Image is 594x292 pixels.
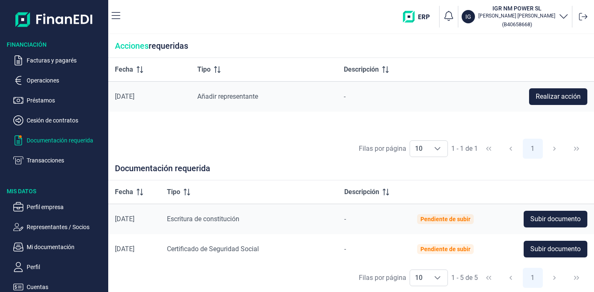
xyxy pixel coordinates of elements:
p: [PERSON_NAME] [PERSON_NAME] [478,12,555,19]
button: Next Page [544,139,564,159]
button: Mi documentación [13,242,105,252]
h3: IGR NM POWER SL [478,4,555,12]
span: 1 - 5 de 5 [451,275,478,281]
span: - [344,92,345,100]
p: Perfil [27,262,105,272]
div: Choose [427,270,447,286]
small: Copiar cif [502,21,532,27]
button: Previous Page [501,268,521,288]
button: First Page [479,268,499,288]
button: Realizar acción [529,88,587,105]
span: - [344,215,346,223]
button: IGIGR NM POWER SL[PERSON_NAME] [PERSON_NAME](B40658668) [462,4,569,29]
span: Subir documento [530,244,581,254]
button: Subir documento [524,211,587,227]
div: [DATE] [115,245,154,253]
span: Subir documento [530,214,581,224]
span: Realizar acción [536,92,581,102]
button: Last Page [567,139,587,159]
button: Préstamos [13,95,105,105]
button: Page 1 [523,268,543,288]
span: Acciones [115,41,149,51]
span: Tipo [197,65,211,75]
p: Facturas y pagarés [27,55,105,65]
span: Certificado de Seguridad Social [167,245,259,253]
span: Descripción [344,65,379,75]
span: - [344,245,346,253]
p: Documentación requerida [27,135,105,145]
span: 10 [410,141,427,157]
p: Representantes / Socios [27,222,105,232]
button: Next Page [544,268,564,288]
button: First Page [479,139,499,159]
div: Pendiente de subir [420,216,470,222]
button: Cesión de contratos [13,115,105,125]
p: Operaciones [27,75,105,85]
span: 1 - 1 de 1 [451,145,478,152]
img: Logo de aplicación [15,7,93,32]
span: Fecha [115,65,133,75]
span: Añadir representante [197,92,258,100]
button: Facturas y pagarés [13,55,105,65]
div: [DATE] [115,215,154,223]
p: IG [465,12,471,21]
button: Page 1 [523,139,543,159]
div: requeridas [108,34,594,58]
button: Previous Page [501,139,521,159]
button: Perfil [13,262,105,272]
button: Documentación requerida [13,135,105,145]
button: Transacciones [13,155,105,165]
div: Pendiente de subir [420,246,470,252]
div: Filas por página [359,273,406,283]
span: Tipo [167,187,180,197]
button: Representantes / Socios [13,222,105,232]
button: Perfil empresa [13,202,105,212]
div: [DATE] [115,92,184,101]
p: Préstamos [27,95,105,105]
p: Cuentas [27,282,105,292]
p: Perfil empresa [27,202,105,212]
span: 10 [410,270,427,286]
span: Fecha [115,187,133,197]
button: Operaciones [13,75,105,85]
span: Descripción [344,187,379,197]
div: Filas por página [359,144,406,154]
div: Choose [427,141,447,157]
button: Subir documento [524,241,587,257]
p: Cesión de contratos [27,115,105,125]
button: Cuentas [13,282,105,292]
button: Last Page [567,268,587,288]
p: Mi documentación [27,242,105,252]
img: erp [403,11,436,22]
span: Escritura de constitución [167,215,239,223]
div: Documentación requerida [108,163,594,180]
p: Transacciones [27,155,105,165]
